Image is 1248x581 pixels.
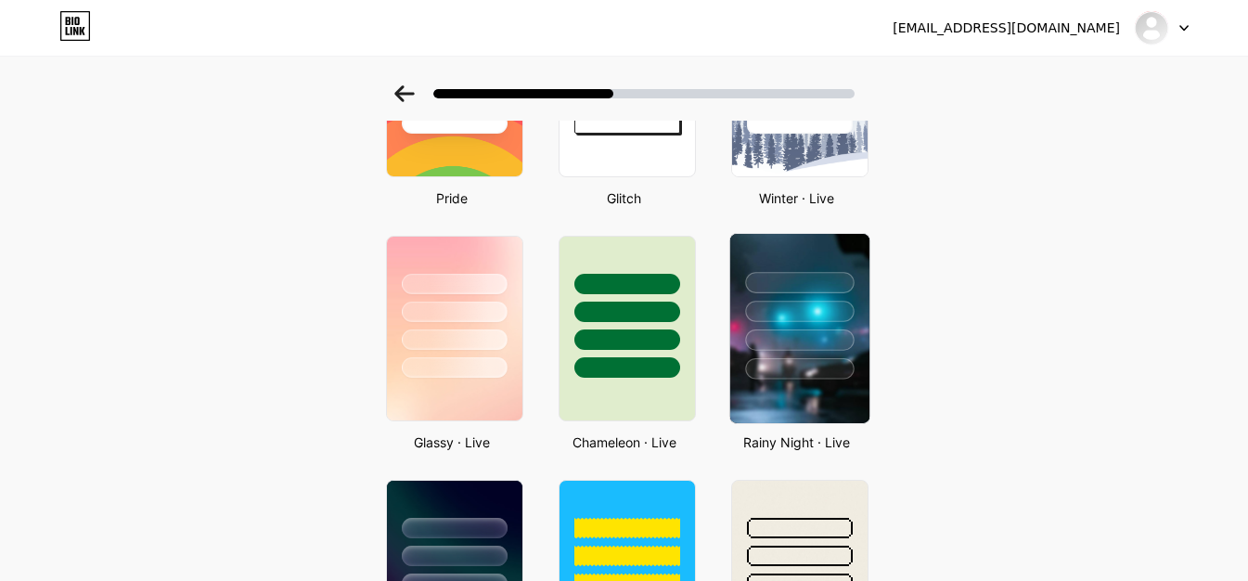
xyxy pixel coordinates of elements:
div: Glitch [553,188,696,208]
img: rexrian34 [1134,10,1169,45]
div: [EMAIL_ADDRESS][DOMAIN_NAME] [893,19,1120,38]
div: Winter · Live [726,188,868,208]
div: Pride [380,188,523,208]
div: Chameleon · Live [553,433,696,452]
img: rainy_night.jpg [729,234,868,423]
div: Rainy Night · Live [726,433,868,452]
div: Glassy · Live [380,433,523,452]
